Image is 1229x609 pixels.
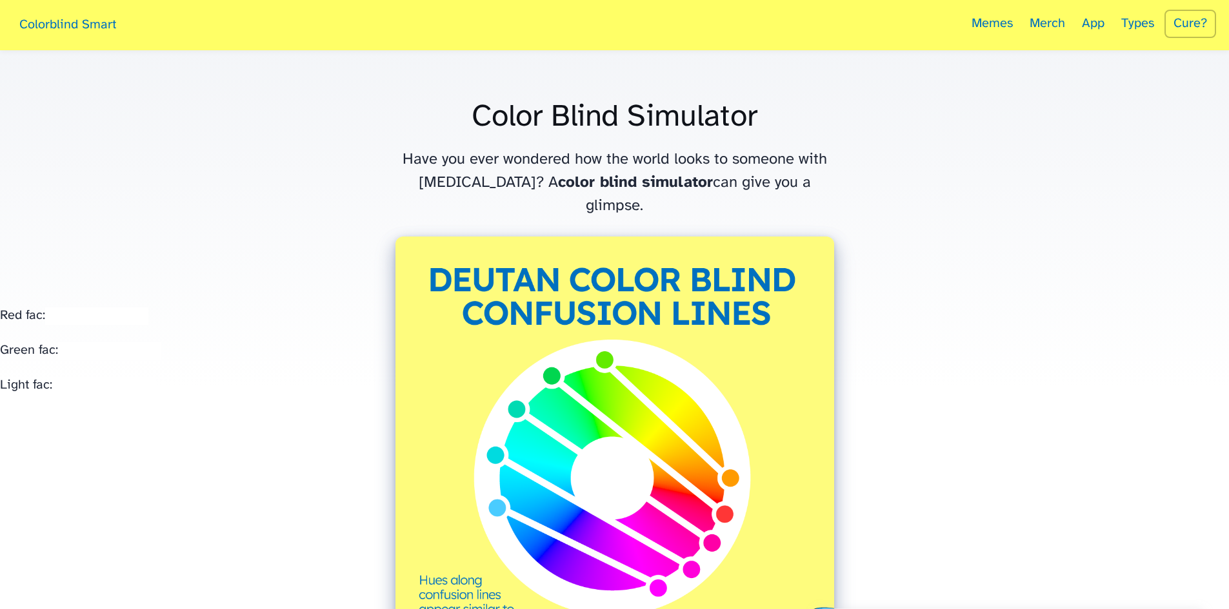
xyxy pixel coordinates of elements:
b: color blind simulator [558,175,713,191]
p: Have you ever wondered how the world looks to someone with [MEDICAL_DATA]? A can give you a glimpse. [395,148,834,218]
h1: Color Blind Simulator [395,102,834,133]
a: Colorblind Smart [13,5,123,47]
a: Cure? [1164,10,1216,38]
